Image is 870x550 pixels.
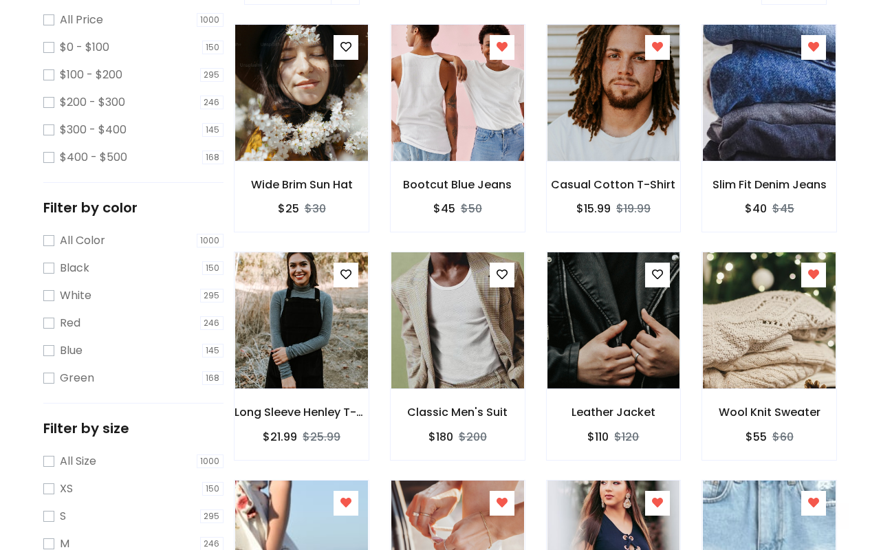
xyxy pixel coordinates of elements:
label: White [60,287,91,304]
del: $120 [614,429,639,445]
h6: Long Sleeve Henley T-Shirt [235,406,369,419]
h6: $21.99 [263,430,297,443]
span: 295 [200,289,224,302]
span: 145 [202,344,224,357]
del: $30 [305,201,326,217]
del: $25.99 [303,429,340,445]
del: $50 [461,201,482,217]
label: All Color [60,232,105,249]
label: $100 - $200 [60,67,122,83]
h6: $45 [433,202,455,215]
h6: Casual Cotton T-Shirt [547,178,681,191]
h5: Filter by size [43,420,224,437]
h6: $40 [745,202,767,215]
label: $0 - $100 [60,39,109,56]
span: 295 [200,68,224,82]
label: Green [60,370,94,386]
h6: Leather Jacket [547,406,681,419]
label: S [60,508,66,525]
h6: Classic Men's Suit [391,406,525,419]
span: 295 [200,509,224,523]
span: 168 [202,371,224,385]
span: 168 [202,151,224,164]
del: $19.99 [616,201,651,217]
label: $400 - $500 [60,149,127,166]
h6: $25 [278,202,299,215]
span: 246 [200,316,224,330]
label: All Price [60,12,103,28]
span: 145 [202,123,224,137]
span: 150 [202,482,224,496]
span: 150 [202,261,224,275]
span: 1000 [197,13,224,27]
h5: Filter by color [43,199,224,216]
label: Red [60,315,80,331]
h6: Wool Knit Sweater [702,406,836,419]
del: $200 [459,429,487,445]
label: XS [60,481,73,497]
del: $60 [772,429,794,445]
span: 1000 [197,234,224,247]
h6: $15.99 [576,202,611,215]
label: $200 - $300 [60,94,125,111]
span: 1000 [197,454,224,468]
del: $45 [772,201,794,217]
h6: $180 [428,430,453,443]
span: 246 [200,96,224,109]
h6: $110 [587,430,609,443]
span: 150 [202,41,224,54]
label: $300 - $400 [60,122,127,138]
label: Blue [60,342,83,359]
h6: $55 [746,430,767,443]
label: Black [60,260,89,276]
h6: Wide Brim Sun Hat [235,178,369,191]
h6: Slim Fit Denim Jeans [702,178,836,191]
h6: Bootcut Blue Jeans [391,178,525,191]
label: All Size [60,453,96,470]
